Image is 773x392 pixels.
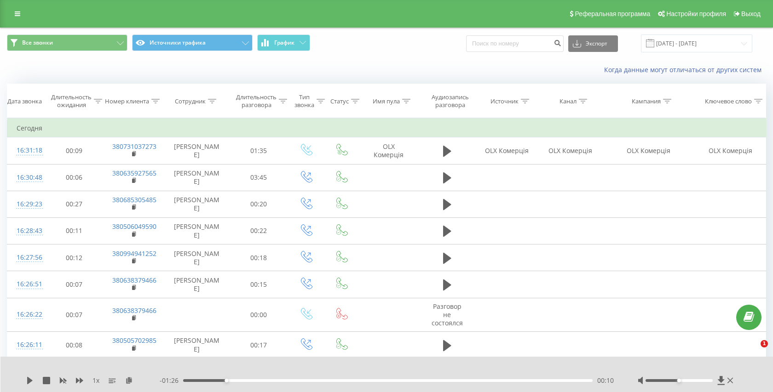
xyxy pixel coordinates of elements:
td: 00:18 [230,244,288,271]
a: 380994941252 [112,249,156,258]
a: 380638379466 [112,276,156,284]
div: 16:29:23 [17,195,35,213]
div: Источник [490,97,519,105]
td: OLX Комерція [538,137,601,164]
td: OLX Комерція [358,137,419,164]
td: 00:22 [230,217,288,244]
button: График [257,34,310,51]
div: 16:26:51 [17,275,35,293]
a: 380731037273 [112,142,156,151]
span: График [274,40,294,46]
div: Дата звонка [7,97,42,105]
input: Поиск по номеру [466,35,564,52]
div: Статус [330,97,349,105]
td: [PERSON_NAME] [164,271,229,298]
div: Accessibility label [225,379,228,382]
td: [PERSON_NAME] [164,217,229,244]
span: Настройки профиля [666,10,726,17]
div: Ключевое слово [705,97,752,105]
div: 16:26:22 [17,306,35,324]
div: Имя пула [373,97,400,105]
td: Сегодня [7,119,766,137]
span: Реферальная программа [575,10,650,17]
span: Разговор не состоялся [432,302,463,327]
td: OLX Комерція [602,137,696,164]
button: Экспорт [568,35,618,52]
td: OLX Комерція [695,137,766,164]
a: 380638379466 [112,306,156,315]
a: 380635927565 [112,169,156,177]
td: [PERSON_NAME] [164,332,229,358]
a: 380506049590 [112,222,156,231]
span: - 01:26 [160,376,183,385]
td: 00:00 [230,298,288,332]
td: [PERSON_NAME] [164,244,229,271]
td: [PERSON_NAME] [164,191,229,217]
iframe: Intercom live chat [742,340,764,362]
td: 00:20 [230,191,288,217]
div: Номер клиента [105,97,149,105]
span: 00:10 [597,376,614,385]
button: Источники трафика [132,34,253,51]
a: Когда данные могут отличаться от других систем [604,65,766,74]
div: 16:28:43 [17,222,35,240]
td: [PERSON_NAME] [164,164,229,191]
td: 00:07 [45,271,103,298]
td: 01:35 [230,137,288,164]
td: 00:11 [45,217,103,244]
span: Выход [741,10,761,17]
div: Сотрудник [175,97,206,105]
span: 1 x [92,376,99,385]
div: Тип звонка [294,93,314,109]
td: [PERSON_NAME] [164,137,229,164]
div: 16:31:18 [17,142,35,159]
span: 1 [761,340,768,347]
div: Кампания [632,97,661,105]
div: 16:30:48 [17,169,35,187]
div: Канал [560,97,577,105]
button: Все звонки [7,34,127,51]
div: 16:27:56 [17,249,35,267]
a: 380685305485 [112,195,156,204]
div: Аудиозапись разговора [427,93,473,109]
div: Длительность разговора [236,93,277,109]
td: 03:45 [230,164,288,191]
span: Все звонки [22,39,53,46]
td: 00:09 [45,137,103,164]
div: Accessibility label [677,379,681,382]
td: 00:07 [45,298,103,332]
td: 00:12 [45,244,103,271]
td: 00:17 [230,332,288,358]
a: 380505702985 [112,336,156,345]
td: 00:27 [45,191,103,217]
td: 00:15 [230,271,288,298]
td: 00:06 [45,164,103,191]
div: Длительность ожидания [51,93,92,109]
td: OLX Комерція [475,137,538,164]
td: 00:08 [45,332,103,358]
div: 16:26:11 [17,336,35,354]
